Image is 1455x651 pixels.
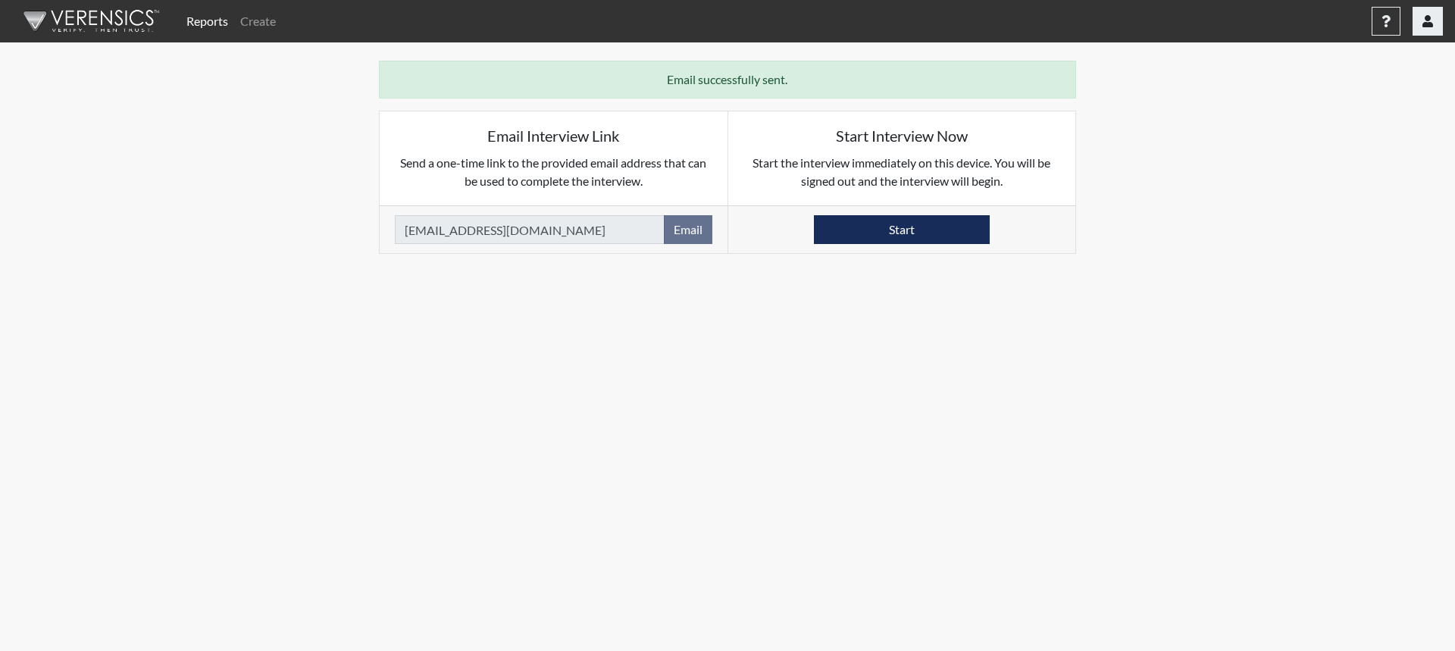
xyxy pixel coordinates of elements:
[395,70,1060,89] p: Email successfully sent.
[664,215,712,244] button: Email
[395,154,712,190] p: Send a one-time link to the provided email address that can be used to complete the interview.
[234,6,282,36] a: Create
[743,154,1061,190] p: Start the interview immediately on this device. You will be signed out and the interview will begin.
[743,127,1061,145] h5: Start Interview Now
[395,127,712,145] h5: Email Interview Link
[180,6,234,36] a: Reports
[814,215,990,244] button: Start
[395,215,665,244] input: Email Address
